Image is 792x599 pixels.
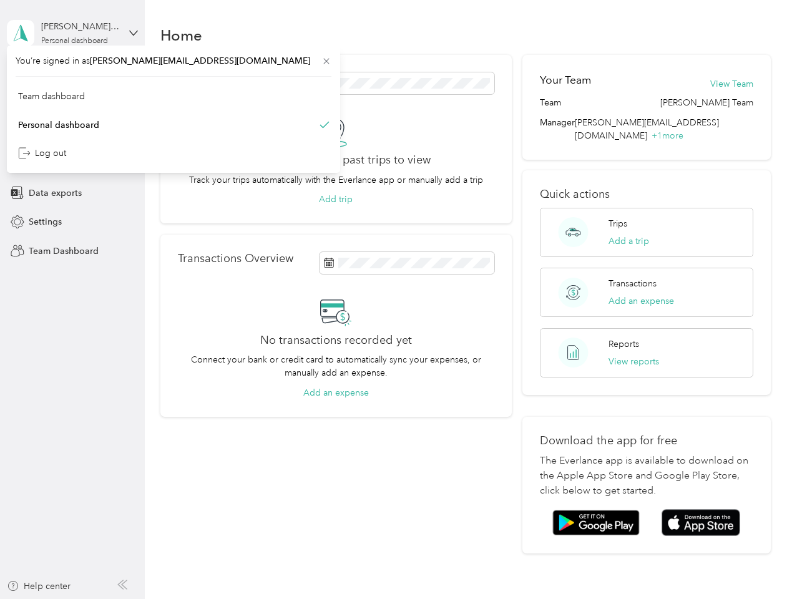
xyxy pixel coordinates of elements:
[18,90,85,103] div: Team dashboard
[7,580,71,593] button: Help center
[29,187,82,200] span: Data exports
[609,355,659,368] button: View reports
[660,96,753,109] span: [PERSON_NAME] Team
[540,188,753,201] p: Quick actions
[90,56,310,66] span: [PERSON_NAME][EMAIL_ADDRESS][DOMAIN_NAME]
[662,509,740,536] img: App store
[260,334,412,347] h2: No transactions recorded yet
[303,386,369,399] button: Add an expense
[319,193,353,206] button: Add trip
[609,295,674,308] button: Add an expense
[722,529,792,599] iframe: Everlance-gr Chat Button Frame
[609,235,649,248] button: Add a trip
[540,72,591,88] h2: Your Team
[575,117,719,141] span: [PERSON_NAME][EMAIL_ADDRESS][DOMAIN_NAME]
[710,77,753,90] button: View Team
[41,20,119,33] div: [PERSON_NAME][EMAIL_ADDRESS][DOMAIN_NAME]
[652,130,683,141] span: + 1 more
[540,96,561,109] span: Team
[540,454,753,499] p: The Everlance app is available to download on the Apple App Store and Google Play Store, click be...
[178,353,494,379] p: Connect your bank or credit card to automatically sync your expenses, or manually add an expense.
[29,245,99,258] span: Team Dashboard
[18,118,99,131] div: Personal dashboard
[16,54,331,67] span: You’re signed in as
[178,252,293,265] p: Transactions Overview
[540,116,575,142] span: Manager
[41,37,108,45] div: Personal dashboard
[18,147,66,160] div: Log out
[540,434,753,447] p: Download the app for free
[189,173,483,187] p: Track your trips automatically with the Everlance app or manually add a trip
[29,215,62,228] span: Settings
[552,510,640,536] img: Google play
[609,277,657,290] p: Transactions
[160,29,202,42] h1: Home
[609,217,627,230] p: Trips
[609,338,639,351] p: Reports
